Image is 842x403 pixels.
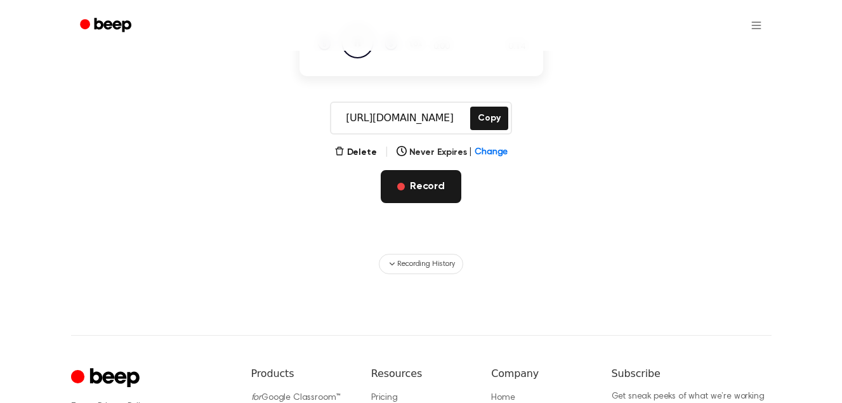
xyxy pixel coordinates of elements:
[71,13,143,38] a: Beep
[491,366,591,381] h6: Company
[741,10,772,41] button: Open menu
[371,393,398,402] a: Pricing
[469,146,472,159] span: |
[397,258,454,270] span: Recording History
[612,366,772,381] h6: Subscribe
[71,366,143,391] a: Cruip
[379,254,463,274] button: Recording History
[385,145,389,160] span: |
[491,393,515,402] a: Home
[251,393,262,402] i: for
[371,366,471,381] h6: Resources
[475,146,508,159] span: Change
[381,170,461,203] button: Record
[334,146,377,159] button: Delete
[397,146,508,159] button: Never Expires|Change
[251,366,351,381] h6: Products
[470,107,508,130] button: Copy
